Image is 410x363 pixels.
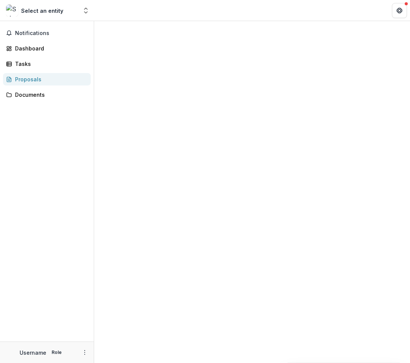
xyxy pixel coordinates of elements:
[15,75,85,83] div: Proposals
[3,73,91,85] a: Proposals
[15,44,85,52] div: Dashboard
[15,91,85,99] div: Documents
[49,349,64,356] p: Role
[3,27,91,39] button: Notifications
[392,3,407,18] button: Get Help
[80,348,89,357] button: More
[20,349,46,357] p: Username
[15,60,85,68] div: Tasks
[15,30,88,37] span: Notifications
[81,3,91,18] button: Open entity switcher
[6,5,18,17] img: Select an entity
[3,88,91,101] a: Documents
[3,42,91,55] a: Dashboard
[3,58,91,70] a: Tasks
[21,7,63,15] div: Select an entity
